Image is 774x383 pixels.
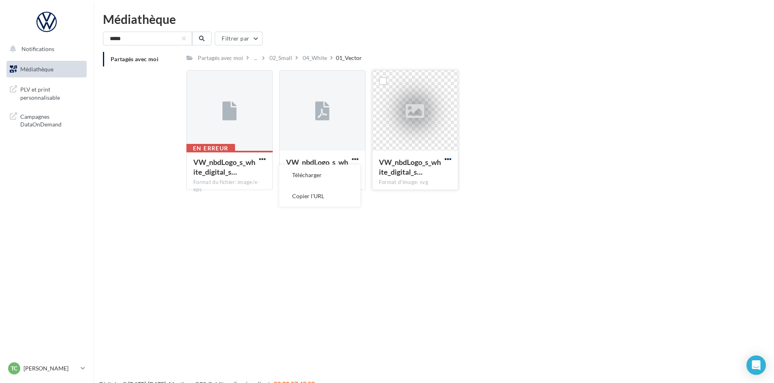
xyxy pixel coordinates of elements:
div: Médiathèque [103,13,764,25]
span: VW_nbdLogo_s_white_digital_sRGB [193,158,255,176]
div: 02_Small [269,54,292,62]
span: VW_nbdLogo_s_white_digital_sRGB [379,158,441,176]
span: TC [11,364,17,372]
span: Notifications [21,45,54,52]
div: Open Intercom Messenger [746,355,766,375]
div: 01_Vector [336,54,362,62]
div: Partagés avec moi [198,54,243,62]
button: Télécharger [279,165,360,186]
span: VW_nbdLogo_s_white_digital_sRGB [286,158,348,176]
a: TC [PERSON_NAME] [6,361,87,376]
a: Campagnes DataOnDemand [5,108,88,132]
span: Campagnes DataOnDemand [20,111,83,128]
span: PLV et print personnalisable [20,84,83,101]
button: Notifications [5,41,85,58]
button: Filtrer par [215,32,263,45]
div: ... [252,52,259,64]
span: Médiathèque [20,66,53,73]
div: En erreur [186,144,235,153]
div: 04_White [303,54,327,62]
a: PLV et print personnalisable [5,81,88,105]
a: Médiathèque [5,61,88,78]
span: Partagés avec moi [111,56,158,62]
div: Format d'image: svg [379,179,451,186]
p: [PERSON_NAME] [24,364,77,372]
button: Copier l'URL [279,186,360,207]
div: Format du fichier: image/x-eps [193,179,266,193]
